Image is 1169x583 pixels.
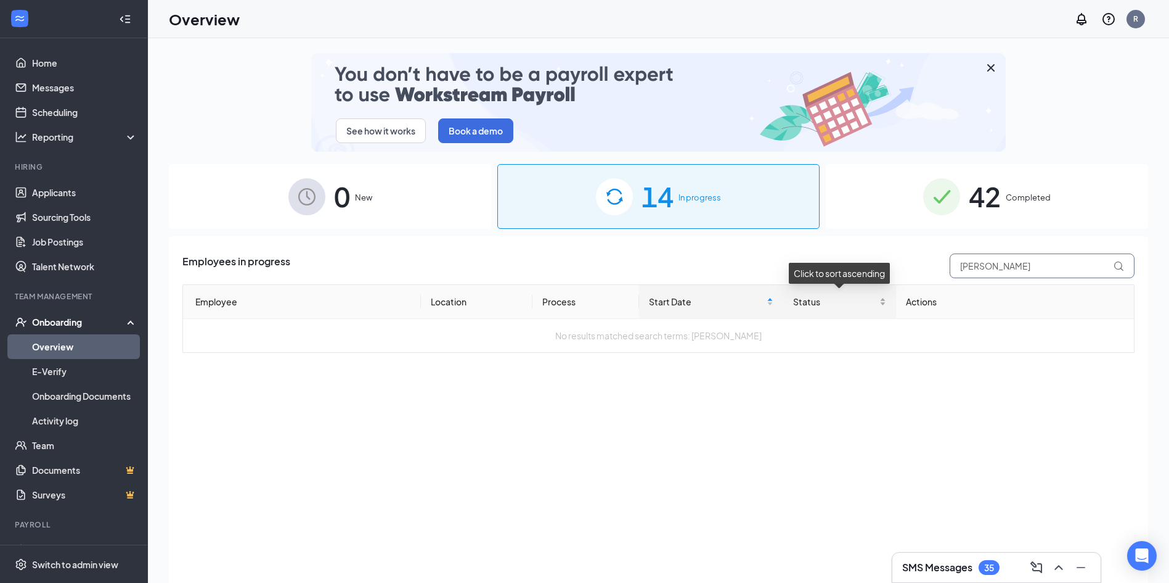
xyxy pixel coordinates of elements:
[14,12,26,25] svg: WorkstreamLogo
[532,285,639,319] th: Process
[32,229,137,254] a: Job Postings
[1127,541,1157,571] div: Open Intercom Messenger
[32,254,137,279] a: Talent Network
[32,131,138,143] div: Reporting
[355,191,372,204] span: New
[32,359,137,384] a: E-Verify
[336,118,426,143] button: See how it works
[1027,558,1046,577] button: ComposeMessage
[649,295,764,308] span: Start Date
[1074,12,1089,27] svg: Notifications
[1101,12,1116,27] svg: QuestionInfo
[183,285,421,319] th: Employee
[32,433,137,458] a: Team
[984,60,998,75] svg: Cross
[15,291,135,302] div: Team Management
[15,162,135,172] div: Hiring
[950,254,1134,278] input: Search by Name, Job Posting, or Process
[32,316,127,328] div: Onboarding
[334,175,350,218] span: 0
[32,100,137,125] a: Scheduling
[32,408,137,433] a: Activity log
[1049,558,1069,577] button: ChevronUp
[32,458,137,482] a: DocumentsCrown
[1051,560,1066,575] svg: ChevronUp
[896,285,1134,319] th: Actions
[15,558,27,571] svg: Settings
[1029,560,1044,575] svg: ComposeMessage
[1133,14,1138,24] div: R
[169,9,240,30] h1: Overview
[15,316,27,328] svg: UserCheck
[183,319,1134,352] td: No results matched search terms: [PERSON_NAME]
[984,563,994,573] div: 35
[902,561,972,574] h3: SMS Messages
[642,175,674,218] span: 14
[15,519,135,530] div: Payroll
[969,175,1001,218] span: 42
[32,75,137,100] a: Messages
[32,180,137,205] a: Applicants
[32,205,137,229] a: Sourcing Tools
[1071,558,1091,577] button: Minimize
[311,53,1006,152] img: payroll-small.gif
[32,558,118,571] div: Switch to admin view
[182,254,290,278] span: Employees in progress
[15,131,27,143] svg: Analysis
[32,334,137,359] a: Overview
[119,13,131,25] svg: Collapse
[1006,191,1051,204] span: Completed
[438,118,513,143] button: Book a demo
[32,482,137,507] a: SurveysCrown
[32,538,137,563] a: PayrollCrown
[1073,560,1088,575] svg: Minimize
[421,285,532,319] th: Location
[32,51,137,75] a: Home
[783,285,896,319] th: Status
[32,384,137,408] a: Onboarding Documents
[793,295,877,308] span: Status
[678,191,721,204] span: In progress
